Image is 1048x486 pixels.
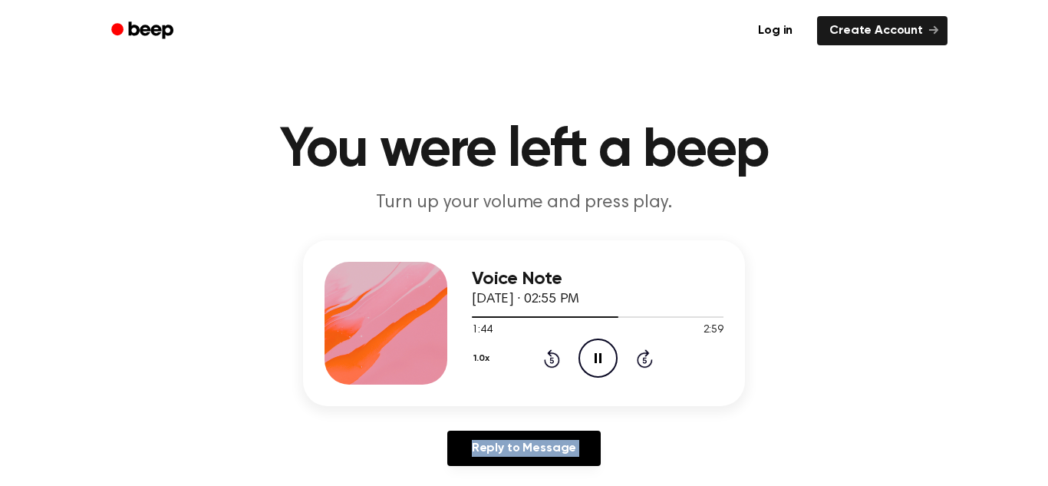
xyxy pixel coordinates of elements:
p: Turn up your volume and press play. [229,190,819,216]
h1: You were left a beep [131,123,917,178]
h3: Voice Note [472,269,723,289]
button: 1.0x [472,345,495,372]
a: Beep [101,16,187,46]
a: Reply to Message [447,431,601,466]
span: 1:44 [472,322,492,339]
a: Log in [743,13,808,48]
span: 2:59 [704,322,723,339]
span: [DATE] · 02:55 PM [472,293,579,306]
a: Create Account [817,16,947,45]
